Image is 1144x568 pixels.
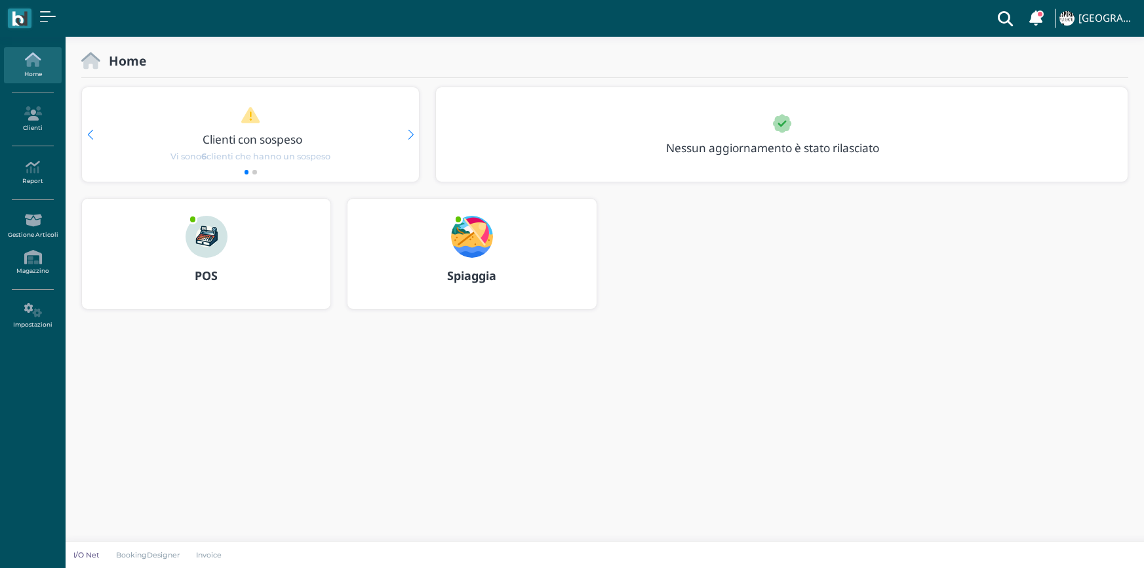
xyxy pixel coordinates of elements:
[107,106,394,163] a: Clienti con sospeso Vi sono6clienti che hanno un sospeso
[170,150,330,163] span: Vi sono clienti che hanno un sospeso
[186,216,227,258] img: ...
[1059,11,1074,26] img: ...
[1057,3,1136,34] a: ... [GEOGRAPHIC_DATA]
[4,47,61,83] a: Home
[4,101,61,137] a: Clienti
[408,130,414,140] div: Next slide
[347,198,597,325] a: ... Spiaggia
[87,130,93,140] div: Previous slide
[1051,527,1133,557] iframe: Help widget launcher
[81,198,331,325] a: ... POS
[201,152,207,161] b: 6
[82,87,419,182] div: 1 / 2
[195,268,218,283] b: POS
[4,155,61,191] a: Report
[451,216,493,258] img: ...
[1078,13,1136,24] h4: [GEOGRAPHIC_DATA]
[100,54,146,68] h2: Home
[436,87,1128,182] div: 1 / 1
[4,298,61,334] a: Impostazioni
[447,268,496,283] b: Spiaggia
[4,245,61,281] a: Magazzino
[658,142,909,154] h3: Nessun aggiornamento è stato rilasciato
[109,133,397,146] h3: Clienti con sospeso
[12,11,27,26] img: logo
[4,208,61,244] a: Gestione Articoli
